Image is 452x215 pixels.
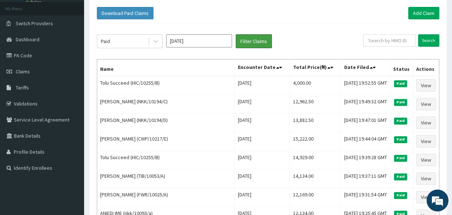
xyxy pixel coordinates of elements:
a: Add Claim [408,7,439,19]
td: [DATE] 19:44:04 GMT [341,132,390,151]
div: Minimize live chat window [120,4,137,21]
td: Tolu Succeed (HIC/10255/B) [97,151,235,169]
td: 15,222.00 [290,132,341,151]
td: [PERSON_NAME] (TIB/10053/A) [97,169,235,188]
td: 12,169.00 [290,188,341,207]
a: View [416,98,436,110]
th: Name [97,59,235,76]
a: View [416,116,436,129]
td: Tolu Succeed (HIC/10255/B) [97,76,235,95]
td: [DATE] 19:49:32 GMT [341,95,390,114]
div: Paid [101,38,110,45]
td: [PERSON_NAME] (NKK/10194/D) [97,114,235,132]
img: d_794563401_company_1708531726252_794563401 [14,37,30,55]
button: Download Paid Claims [97,7,153,19]
th: Encounter Date [235,59,290,76]
a: View [416,154,436,166]
td: [DATE] 19:39:28 GMT [341,151,390,169]
span: Paid [394,99,407,105]
span: Paid [394,80,407,87]
span: Paid [394,118,407,124]
td: [PERSON_NAME] (FWR/10025/A) [97,188,235,207]
input: Select Month and Year [166,34,232,47]
td: 12,962.50 [290,95,341,114]
span: Paid [394,155,407,161]
span: We're online! [42,62,101,136]
th: Status [390,59,413,76]
td: [DATE] [235,114,290,132]
td: [PERSON_NAME] (NKK/10194/C) [97,95,235,114]
td: 4,000.00 [290,76,341,95]
span: Paid [394,192,407,199]
a: View [416,172,436,185]
td: [PERSON_NAME] (CWP/10217/E) [97,132,235,151]
td: 13,882.50 [290,114,341,132]
span: Switch Providers [16,20,53,27]
td: 14,929.00 [290,151,341,169]
th: Actions [413,59,439,76]
td: [DATE] [235,151,290,169]
input: Search by HMO ID [363,34,415,47]
span: Dashboard [16,36,39,43]
td: [DATE] [235,132,290,151]
div: Chat with us now [38,41,123,50]
td: [DATE] 19:31:54 GMT [341,188,390,207]
span: Paid [394,136,407,143]
a: View [416,135,436,147]
td: [DATE] [235,95,290,114]
th: Date Filed [341,59,390,76]
a: View [416,191,436,203]
td: [DATE] 19:52:55 GMT [341,76,390,95]
td: [DATE] 19:37:11 GMT [341,169,390,188]
textarea: Type your message and hit 'Enter' [4,140,139,166]
td: 14,134.00 [290,169,341,188]
input: Search [418,34,439,47]
button: Filter Claims [236,34,272,48]
span: Tariffs [16,84,29,91]
a: View [416,79,436,92]
span: Paid [394,173,407,180]
td: [DATE] [235,76,290,95]
td: [DATE] [235,169,290,188]
td: [DATE] [235,188,290,207]
span: Claims [16,68,30,75]
th: Total Price(₦) [290,59,341,76]
td: [DATE] 19:47:01 GMT [341,114,390,132]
